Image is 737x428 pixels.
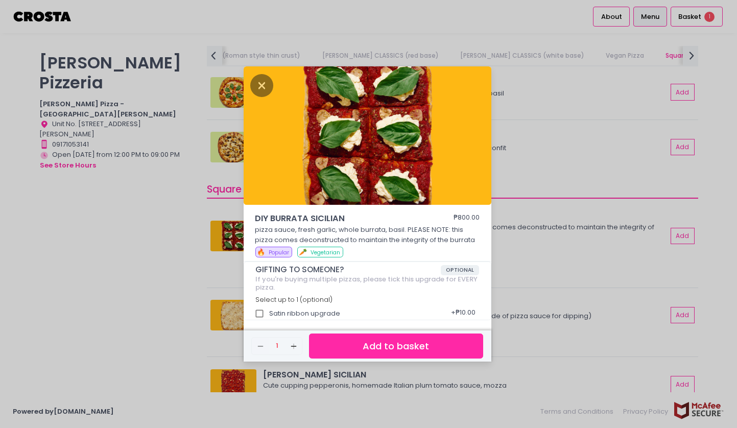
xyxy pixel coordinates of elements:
p: pizza sauce, fresh garlic, whole burrata, basil. PLEASE NOTE: this pizza comes deconstructed to m... [255,225,480,245]
button: Add to basket [309,334,483,359]
span: OPTIONAL [441,265,479,275]
span: 🔥 [257,247,265,257]
div: If you're buying multiple pizzas, please tick this upgrade for EVERY pizza. [255,275,479,291]
img: DIY BURRATA SICILIAN [244,66,491,205]
div: + ₱10.00 [448,304,479,323]
span: GIFTING TO SOMEONE? [255,265,441,274]
span: Select up to 1 (optional) [255,295,332,304]
span: 🥕 [299,247,307,257]
div: ₱800.00 [454,212,480,225]
button: Close [250,80,274,90]
span: DIY BURRATA SICILIAN [255,212,423,225]
span: Vegetarian [311,249,340,256]
span: Popular [269,249,289,256]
